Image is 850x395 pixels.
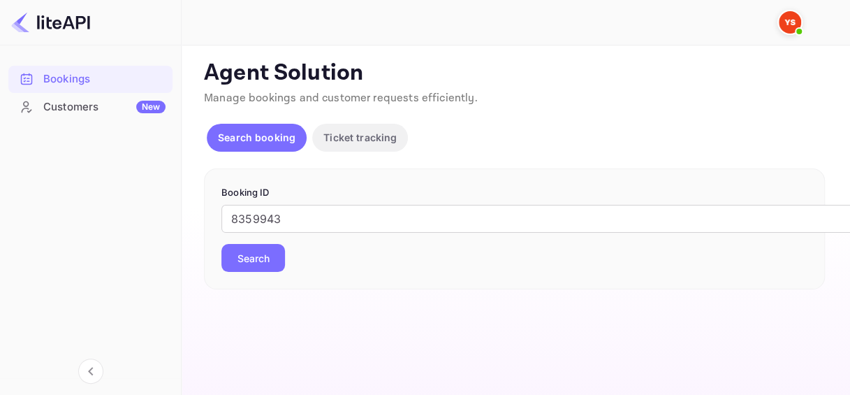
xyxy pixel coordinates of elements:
p: Ticket tracking [323,130,397,145]
img: Yandex Support [779,11,801,34]
p: Search booking [218,130,295,145]
div: Bookings [8,66,173,93]
div: New [136,101,166,113]
button: Search [221,244,285,272]
span: Manage bookings and customer requests efficiently. [204,91,478,106]
img: LiteAPI logo [11,11,90,34]
p: Agent Solution [204,59,825,87]
a: Bookings [8,66,173,92]
div: Bookings [43,71,166,87]
p: Booking ID [221,186,807,200]
a: CustomersNew [8,94,173,120]
button: Collapse navigation [78,359,103,384]
div: Customers [43,99,166,115]
div: CustomersNew [8,94,173,121]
